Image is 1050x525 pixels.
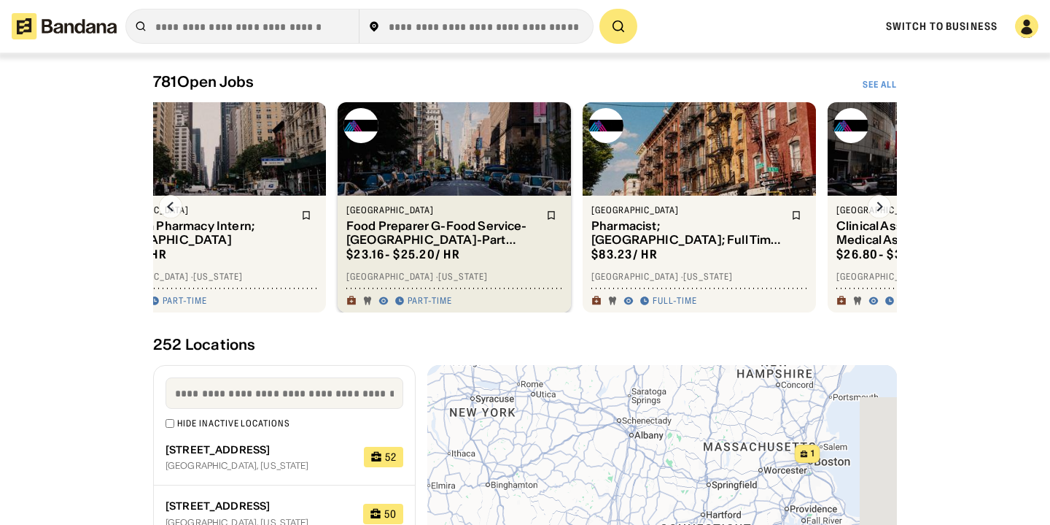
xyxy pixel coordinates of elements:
[385,452,397,462] div: 52
[653,295,697,307] div: Full-time
[811,448,814,460] span: 1
[159,195,182,218] img: Left Arrow
[346,204,537,216] div: [GEOGRAPHIC_DATA]
[93,102,326,313] a: Mount Sinai logo[GEOGRAPHIC_DATA]Per Diem Pharmacy Intern; [GEOGRAPHIC_DATA]$31.00/ hr[GEOGRAPHIC...
[833,108,868,143] img: Mount Sinai logo
[101,271,317,283] div: [GEOGRAPHIC_DATA] · [US_STATE]
[346,247,460,262] div: $ 23.16 - $25.20 / hr
[591,204,782,216] div: [GEOGRAPHIC_DATA]
[101,219,292,247] div: Per Diem Pharmacy Intern; [GEOGRAPHIC_DATA]
[154,429,415,486] a: [STREET_ADDRESS][GEOGRAPHIC_DATA], [US_STATE]52
[408,295,452,307] div: Part-time
[338,102,571,313] a: Mount Sinai logo[GEOGRAPHIC_DATA]Food Preparer G-Food Service-[GEOGRAPHIC_DATA]-Part Time/Evening...
[836,247,953,262] div: $ 26.80 - $36.68 / hr
[591,247,658,262] div: $ 83.23 / hr
[384,509,397,519] div: 50
[177,418,290,429] div: Hide inactive locations
[886,20,997,33] a: Switch to Business
[583,102,816,313] a: Mount Sinai logo[GEOGRAPHIC_DATA]Pharmacist; [GEOGRAPHIC_DATA]; Full Time; Variable$83.23/ hr[GEO...
[863,79,897,91] a: See All
[101,204,292,216] div: [GEOGRAPHIC_DATA]
[166,444,352,456] div: [STREET_ADDRESS]
[346,219,537,247] div: Food Preparer G-Food Service-[GEOGRAPHIC_DATA]-Part Time/Evenings/Every Weekend
[346,271,562,283] div: [GEOGRAPHIC_DATA] · [US_STATE]
[153,73,254,91] div: 781 Open Jobs
[588,108,623,143] img: Mount Sinai logo
[591,219,782,247] div: Pharmacist; [GEOGRAPHIC_DATA]; Full Time; Variable
[836,219,1027,247] div: Clinical Assistant (Certified Medical Assistant) - Urology
[591,271,807,283] div: [GEOGRAPHIC_DATA] · [US_STATE]
[153,336,897,353] div: 252 Locations
[166,500,351,513] div: [STREET_ADDRESS]
[868,195,891,218] img: Right Arrow
[166,461,352,470] div: [GEOGRAPHIC_DATA], [US_STATE]
[836,204,1027,216] div: [GEOGRAPHIC_DATA]
[163,295,207,307] div: Part-time
[343,108,378,143] img: Mount Sinai logo
[12,13,117,39] img: Bandana logotype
